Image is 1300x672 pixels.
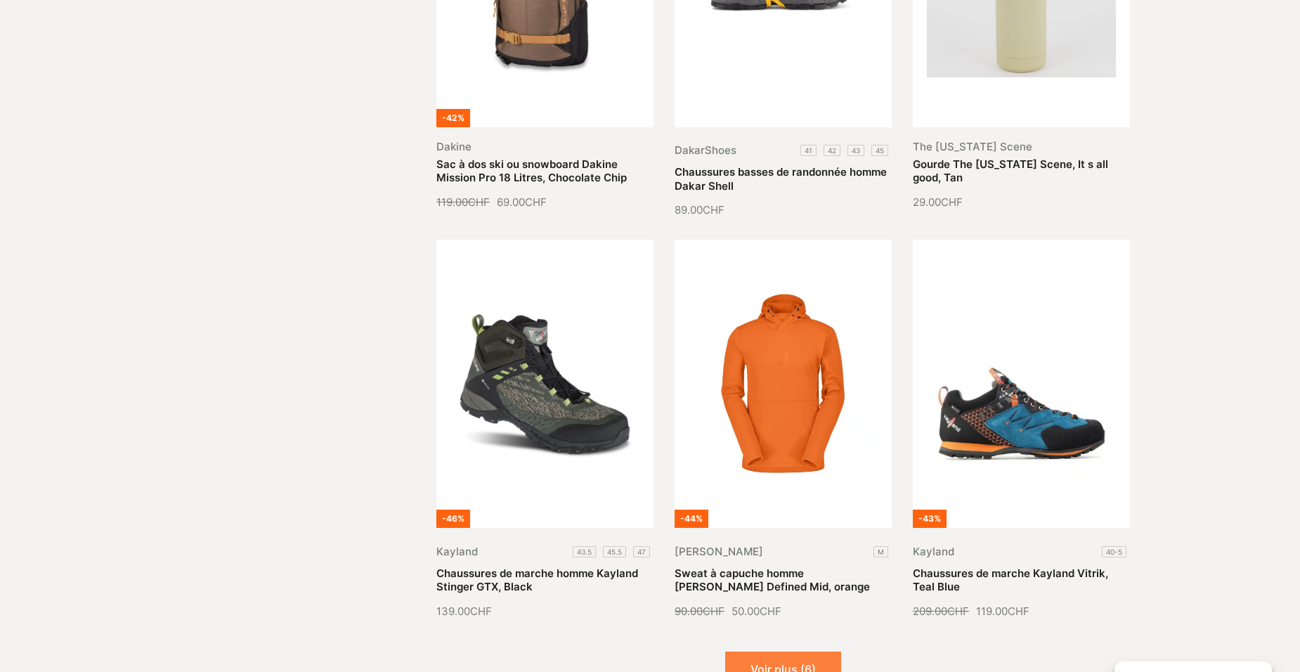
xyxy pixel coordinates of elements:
[913,157,1108,185] a: Gourde The [US_STATE] Scene, It s all good, Tan
[436,567,638,594] a: Chaussures de marche homme Kayland Stinger GTX, Black
[913,567,1108,594] a: Chaussures de marche Kayland Vitrik, Teal Blue
[675,165,887,193] a: Chaussures basses de randonnée homme Dakar Shell
[675,567,870,594] a: Sweat à capuche homme [PERSON_NAME] Defined Mid, orange
[436,157,627,185] a: Sac à dos ski ou snowboard Dakine Mission Pro 18 Litres, Chocolate Chip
